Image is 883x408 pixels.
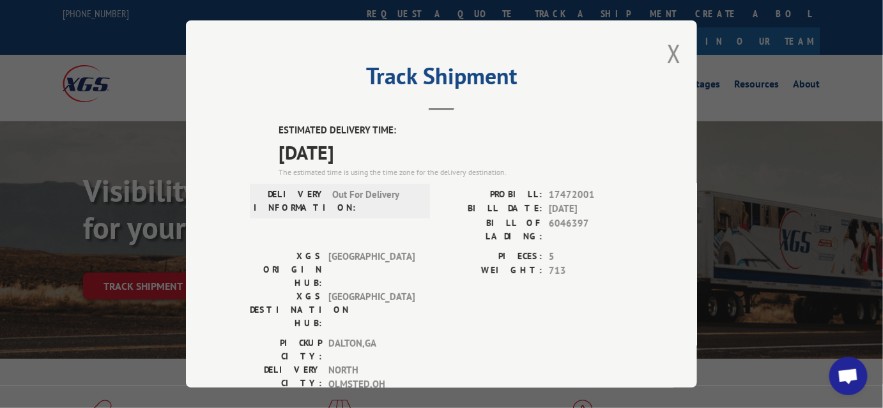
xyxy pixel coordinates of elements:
label: PIECES: [441,250,542,264]
span: 17472001 [549,188,633,202]
span: [DATE] [549,202,633,216]
label: WEIGHT: [441,264,542,278]
div: The estimated time is using the time zone for the delivery destination. [279,167,633,178]
label: XGS DESTINATION HUB: [250,290,322,330]
span: DALTON , GA [328,336,415,363]
span: NORTH OLMSTED , OH [328,363,415,392]
label: PROBILL: [441,188,542,202]
span: 5 [549,250,633,264]
label: PICKUP CITY: [250,336,322,363]
label: XGS ORIGIN HUB: [250,250,322,290]
span: [GEOGRAPHIC_DATA] [328,290,415,330]
span: Out For Delivery [332,188,418,215]
span: 713 [549,264,633,278]
button: Close modal [667,36,681,70]
div: Open chat [829,357,868,395]
span: 6046397 [549,216,633,243]
h2: Track Shipment [250,67,633,91]
label: ESTIMATED DELIVERY TIME: [279,123,633,138]
label: BILL DATE: [441,202,542,216]
span: [GEOGRAPHIC_DATA] [328,250,415,290]
label: BILL OF LADING: [441,216,542,243]
label: DELIVERY CITY: [250,363,322,392]
span: [DATE] [279,138,633,167]
label: DELIVERY INFORMATION: [254,188,326,215]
